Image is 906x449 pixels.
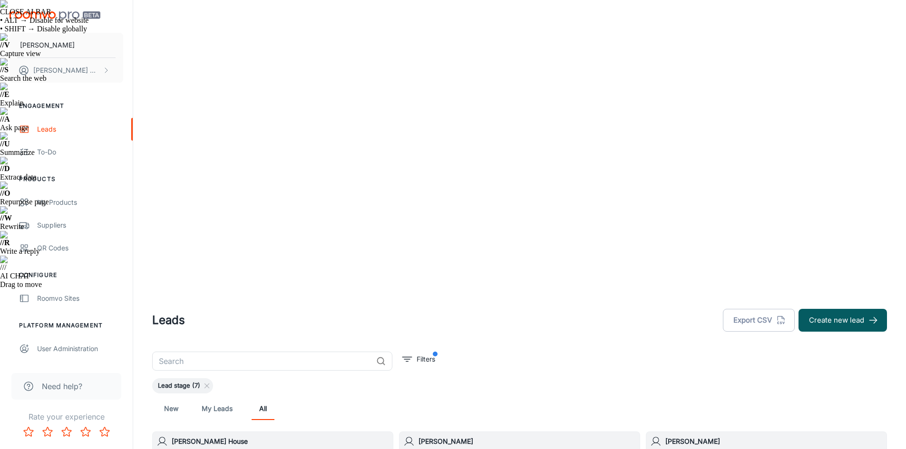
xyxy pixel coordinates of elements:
[252,397,274,420] a: All
[665,436,883,447] h6: [PERSON_NAME]
[19,422,38,441] button: Rate 1 star
[37,344,123,354] div: User Administration
[417,354,435,364] p: Filters
[152,312,185,329] h1: Leads
[419,436,636,447] h6: [PERSON_NAME]
[799,309,887,332] button: Create new lead
[723,309,795,332] button: Export CSV
[42,381,82,392] span: Need help?
[37,293,123,304] div: Roomvo Sites
[8,411,125,422] p: Rate your experience
[38,422,57,441] button: Rate 2 star
[95,422,114,441] button: Rate 5 star
[152,352,372,371] input: Search
[202,397,233,420] a: My Leads
[76,422,95,441] button: Rate 4 star
[152,378,213,393] div: Lead stage (7)
[172,436,389,447] h6: [PERSON_NAME] House
[400,352,438,367] button: filter
[152,381,206,391] span: Lead stage (7)
[57,422,76,441] button: Rate 3 star
[160,397,183,420] a: New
